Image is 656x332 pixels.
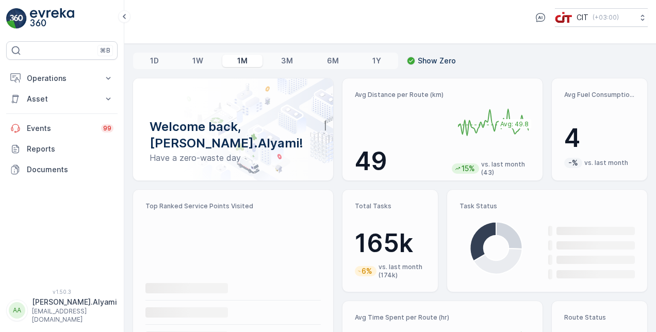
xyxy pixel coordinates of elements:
img: logo [6,8,27,29]
p: -% [567,158,579,168]
a: Documents [6,159,118,180]
button: Operations [6,68,118,89]
p: 1M [237,56,248,66]
p: Welcome back, [PERSON_NAME].Alyami! [150,119,317,152]
p: Route Status [564,313,635,322]
p: Events [27,123,95,134]
p: [EMAIL_ADDRESS][DOMAIN_NAME] [32,307,117,324]
p: Have a zero-waste day [150,152,317,164]
p: 1Y [372,56,381,66]
p: Top Ranked Service Points Visited [145,202,321,210]
p: 6% [360,266,373,276]
p: ( +03:00 ) [593,13,619,22]
p: vs. last month (43) [481,160,534,177]
p: 15% [461,163,476,174]
p: 165k [355,228,425,259]
p: Avg Fuel Consumption per Route (lt) [564,91,635,99]
button: Asset [6,89,118,109]
img: logo_light-DOdMpM7g.png [30,8,74,29]
a: Reports [6,139,118,159]
span: v 1.50.3 [6,289,118,295]
p: Task Status [460,202,635,210]
p: CIT [577,12,588,23]
p: 3M [281,56,293,66]
p: [PERSON_NAME].Alyami [32,297,117,307]
p: vs. last month [584,159,628,167]
p: ⌘B [100,46,110,55]
p: Reports [27,144,113,154]
p: Total Tasks [355,202,425,210]
p: Documents [27,164,113,175]
p: 49 [355,146,444,177]
p: Avg Time Spent per Route (hr) [355,313,449,322]
img: cit-logo_pOk6rL0.png [555,12,572,23]
button: AA[PERSON_NAME].Alyami[EMAIL_ADDRESS][DOMAIN_NAME] [6,297,118,324]
button: CIT(+03:00) [555,8,648,27]
p: 6M [327,56,339,66]
p: 1W [192,56,203,66]
p: 4 [564,123,635,154]
p: 99 [103,124,111,132]
p: Show Zero [418,56,456,66]
p: Avg Distance per Route (km) [355,91,444,99]
p: Asset [27,94,97,104]
p: vs. last month (174k) [379,263,425,279]
a: Events99 [6,118,118,139]
div: AA [9,302,25,319]
p: 1D [150,56,159,66]
p: Operations [27,73,97,84]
